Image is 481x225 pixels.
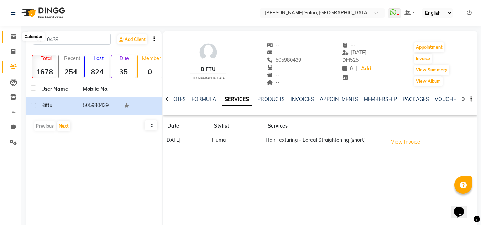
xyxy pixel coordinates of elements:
[88,55,109,61] p: Lost
[85,67,109,76] strong: 824
[57,121,70,131] button: Next
[79,81,120,97] th: Mobile No.
[403,96,429,102] a: PACKAGES
[364,96,397,102] a: MEMBERSHIP
[18,3,67,23] img: logo
[79,97,120,115] td: 505980439
[414,54,432,64] button: Invoice
[342,42,356,48] span: --
[192,96,216,102] a: FORMULA
[210,134,263,150] td: Huma
[163,134,209,150] td: [DATE]
[388,136,423,148] button: View Invoice
[138,67,162,76] strong: 0
[435,96,463,102] a: VOUCHERS
[267,72,280,78] span: --
[170,96,186,102] a: NOTES
[267,79,280,86] span: --
[37,81,79,97] th: User Name
[342,49,367,56] span: [DATE]
[414,76,443,86] button: View Album
[163,118,209,134] th: Date
[141,55,162,61] p: Member
[267,49,280,56] span: --
[198,42,219,63] img: avatar
[62,55,83,61] p: Recent
[342,65,353,72] span: 0
[451,197,474,218] iframe: chat widget
[414,42,444,52] button: Appointment
[267,42,280,48] span: --
[320,96,358,102] a: APPOINTMENTS
[117,34,147,44] a: Add Client
[41,102,52,108] span: Biftu
[342,57,359,63] span: 525
[291,96,314,102] a: INVOICES
[35,55,57,61] p: Total
[257,96,285,102] a: PRODUCTS
[414,65,449,75] button: View Summary
[263,134,386,150] td: Hair Texturing - Loreal Straightening (short)
[111,67,136,76] strong: 35
[342,57,350,63] span: DH
[263,118,386,134] th: Services
[22,32,44,41] div: Calendar
[193,76,226,80] span: [DEMOGRAPHIC_DATA]
[59,67,83,76] strong: 254
[210,118,263,134] th: Stylist
[190,66,226,73] div: Biftu
[267,64,280,71] span: --
[222,93,252,106] a: SERVICES
[267,57,302,63] span: 505980439
[113,55,136,61] p: Due
[356,65,357,73] span: |
[360,64,372,74] a: Add
[33,34,111,45] input: Search by Name/Mobile/Email/Code
[32,67,57,76] strong: 1678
